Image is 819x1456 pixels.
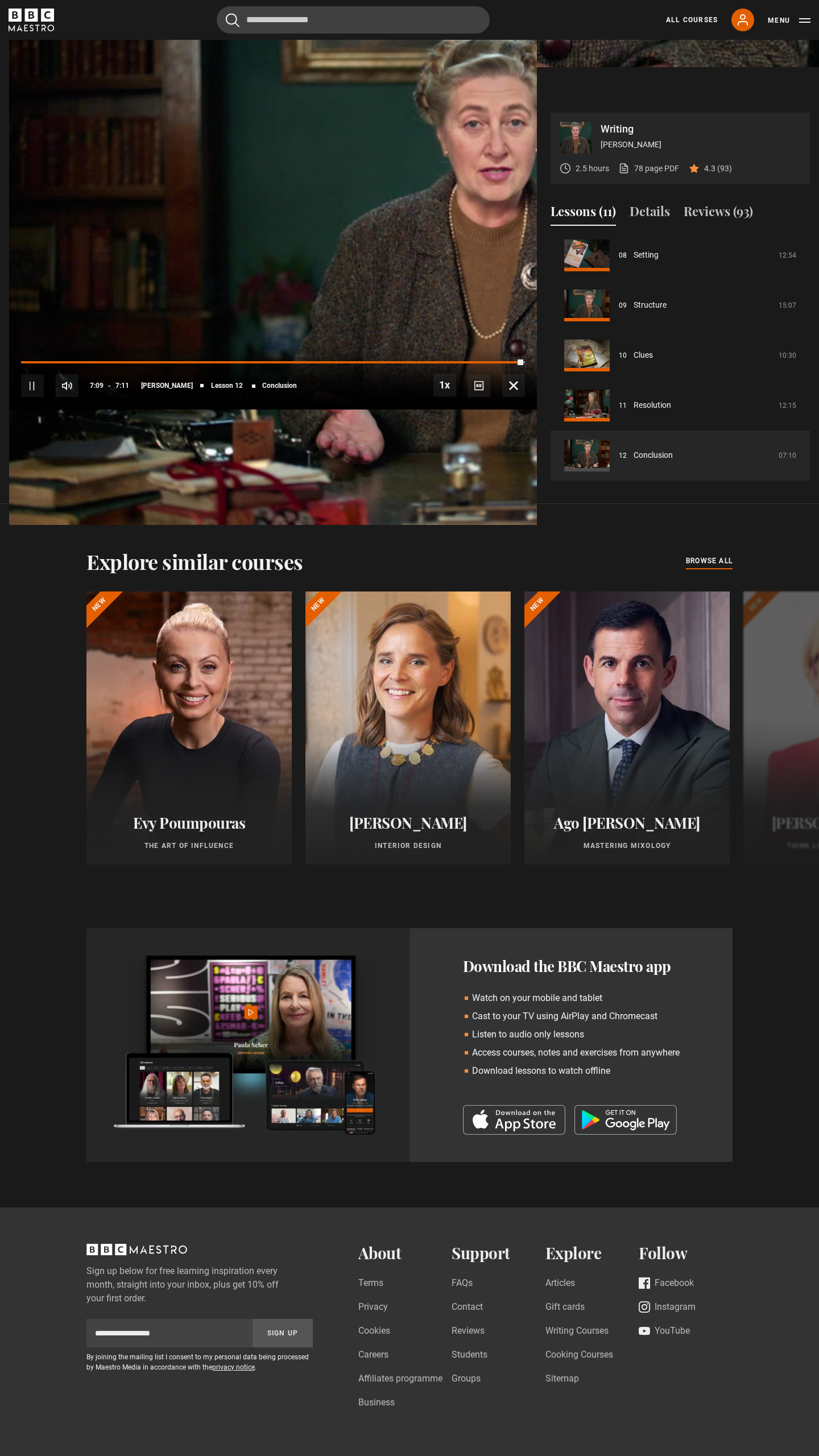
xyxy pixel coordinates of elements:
nav: Footer [358,1244,733,1438]
a: Evy Poumpouras The Art of Influence New [86,591,292,864]
a: Articles [545,1276,575,1292]
a: FAQs [452,1276,473,1292]
a: Conclusion [634,449,673,461]
button: Playback Rate [433,374,456,396]
a: Terms [358,1276,383,1292]
a: YouTube [639,1324,690,1339]
a: Resolution [634,399,671,411]
button: Reviews (93) [684,202,753,226]
a: Clues [634,349,653,361]
svg: BBC Maestro, back to top [86,1244,187,1255]
button: Mute [56,374,78,397]
li: Listen to audio only lessons [463,1028,680,1041]
h2: Evy Poumpouras [100,814,278,832]
a: Ago [PERSON_NAME] Mastering Mixology New [524,591,730,864]
a: Careers [358,1348,388,1363]
h2: Ago [PERSON_NAME] [538,814,716,832]
a: Groups [452,1372,481,1387]
p: By joining the mailing list I consent to my personal data being processed by Maestro Media in acc... [86,1352,313,1372]
h2: Follow [639,1244,733,1263]
div: Sign up to newsletter [86,1319,313,1347]
a: Affiliates programme [358,1372,442,1387]
div: Progress Bar [21,361,525,363]
a: Sitemap [545,1372,579,1387]
h2: Support [452,1244,545,1263]
li: Access courses, notes and exercises from anywhere [463,1046,680,1060]
a: Cookies [358,1324,390,1339]
span: - [108,382,111,390]
button: Captions [468,374,490,397]
p: Mastering Mixology [538,841,716,851]
a: privacy notice [212,1363,255,1371]
a: Instagram [639,1300,696,1316]
span: Conclusion [262,382,297,389]
a: Reviews [452,1324,485,1339]
label: Sign up below for free learning inspiration every month, straight into your inbox, plus get 10% o... [86,1264,313,1305]
button: Submit the search query [226,13,239,27]
li: Watch on your mobile and tablet [463,991,680,1005]
p: [PERSON_NAME] [601,139,801,151]
span: Lesson 12 [211,382,243,389]
p: Writing [601,124,801,134]
li: Cast to your TV using AirPlay and Chromecast [463,1010,680,1023]
a: Structure [634,299,667,311]
button: Lessons (11) [551,202,616,226]
button: Details [630,202,670,226]
a: All Courses [666,15,718,25]
span: 7:09 [90,375,104,396]
span: browse all [686,555,733,566]
a: Setting [634,249,659,261]
button: Fullscreen [502,374,525,397]
a: Writing Courses [545,1324,609,1339]
a: Business [358,1396,395,1411]
h2: Explore [545,1244,639,1263]
h2: About [358,1244,452,1263]
input: Search [217,6,490,34]
svg: BBC Maestro [9,9,54,31]
button: Pause [21,374,44,397]
a: [PERSON_NAME] Interior Design New [305,591,511,864]
a: BBC Maestro, back to top [86,1248,187,1259]
a: Gift cards [545,1300,585,1316]
li: Download lessons to watch offline [463,1064,680,1078]
a: Students [452,1348,487,1363]
a: Cooking Courses [545,1348,613,1363]
a: Facebook [639,1276,694,1292]
button: Sign Up [253,1319,313,1347]
h3: Download the BBC Maestro app [463,955,680,978]
a: Contact [452,1300,483,1316]
span: 7:11 [115,375,129,396]
p: The Art of Influence [100,841,278,851]
p: 4.3 (93) [704,163,732,175]
h2: [PERSON_NAME] [319,814,497,832]
p: 2.5 hours [576,163,609,175]
a: Privacy [358,1300,388,1316]
a: 78 page PDF [618,163,679,175]
h2: Explore similar courses [86,549,303,573]
button: Toggle navigation [768,15,810,26]
video-js: Video Player [9,113,537,409]
a: browse all [686,555,733,568]
span: [PERSON_NAME] [141,382,193,389]
p: Interior Design [319,841,497,851]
